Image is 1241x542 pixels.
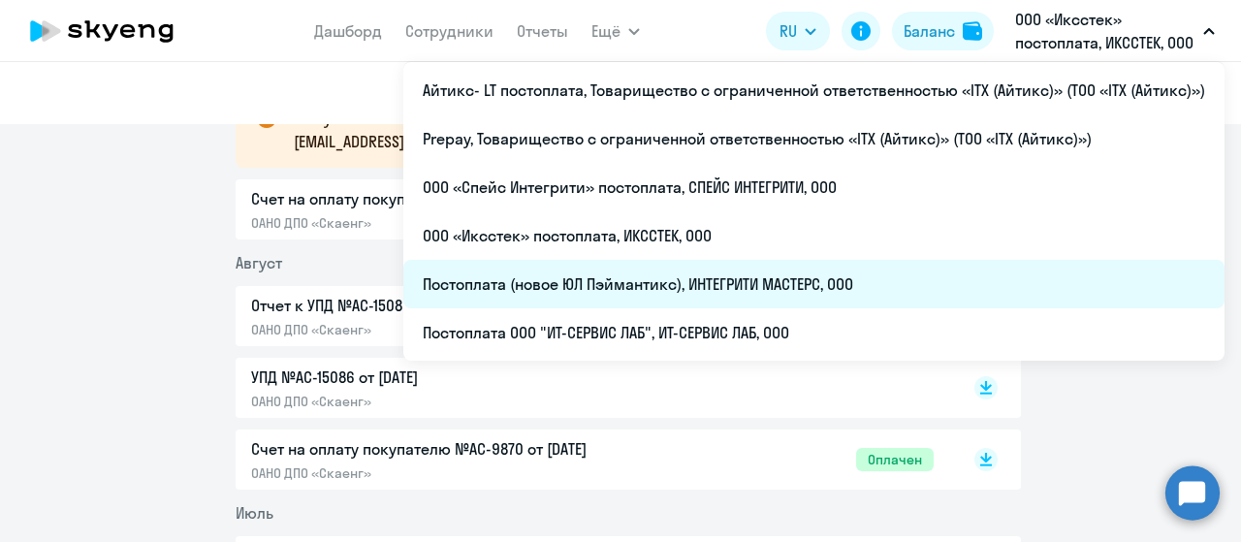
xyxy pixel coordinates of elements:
p: ОАНО ДПО «Скаенг» [251,321,658,338]
a: Счет на оплату покупателю №AC-9870 от [DATE]ОАНО ДПО «Скаенг»Оплачен [251,437,934,482]
button: RU [766,12,830,50]
span: Оплачен [856,448,934,471]
a: УПД №AC-15086 от [DATE]ОАНО ДПО «Скаенг» [251,366,934,410]
p: ООО «Иксстек» постоплата, ИКССТЕК, ООО [1015,8,1195,54]
img: balance [963,21,982,41]
p: ОАНО ДПО «Скаенг» [251,214,658,232]
p: Счет на оплату покупателю №AC-9870 от [DATE] [251,437,658,461]
a: Счет на оплату покупателю №AC-11068 от [DATE]ОАНО ДПО «Скаенг»Не оплачен [251,187,934,232]
p: В случае возникновения вопросов по документам, напишите, пожалуйста, на почту [EMAIL_ADDRESS][DOM... [294,107,986,153]
div: Баланс [904,19,955,43]
button: Ещё [591,12,640,50]
ul: Ещё [403,62,1225,361]
span: Август [236,253,282,272]
button: Балансbalance [892,12,994,50]
p: УПД №AC-15086 от [DATE] [251,366,658,389]
span: Ещё [591,19,620,43]
a: Дашборд [314,21,382,41]
a: Отчеты [517,21,568,41]
p: Отчет к УПД №AC-15086 от [DATE] [251,294,658,317]
a: Сотрудники [405,21,493,41]
span: RU [780,19,797,43]
p: ОАНО ДПО «Скаенг» [251,393,658,410]
a: Отчет к УПД №AC-15086 от [DATE]ОАНО ДПО «Скаенг» [251,294,934,338]
p: Счет на оплату покупателю №AC-11068 от [DATE] [251,187,658,210]
p: ОАНО ДПО «Скаенг» [251,464,658,482]
span: Июль [236,503,273,523]
button: ООО «Иксстек» постоплата, ИКССТЕК, ООО [1005,8,1225,54]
